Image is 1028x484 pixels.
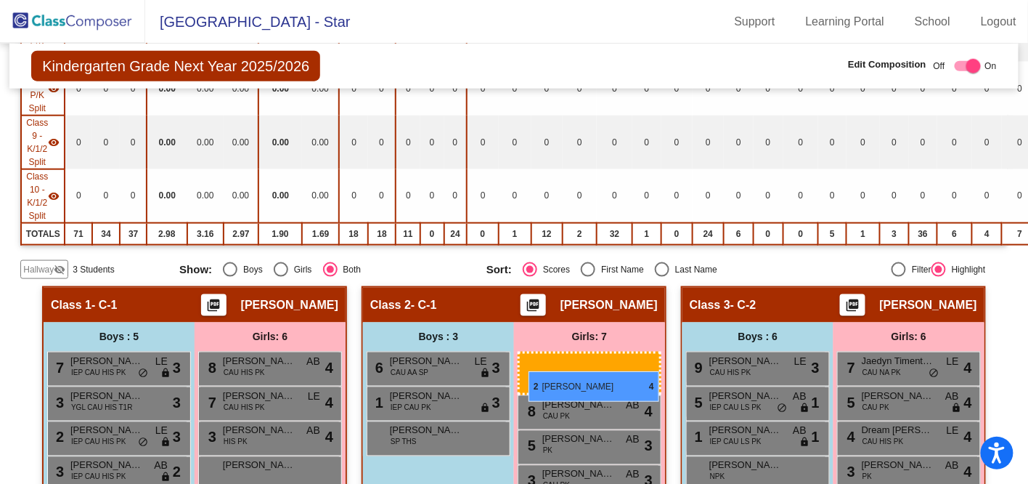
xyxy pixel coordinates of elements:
[972,169,1003,223] td: 0
[223,424,295,438] span: [PERSON_NAME]
[155,424,168,439] span: LE
[862,389,934,403] span: [PERSON_NAME]
[205,298,222,318] mat-icon: picture_as_pdf
[52,360,64,376] span: 7
[514,323,665,352] div: Girls: 7
[187,223,224,245] td: 3.16
[420,169,444,223] td: 0
[173,427,181,448] span: 3
[224,437,248,448] span: HIS PK
[258,223,302,245] td: 1.90
[783,116,819,169] td: 0
[645,435,653,457] span: 3
[205,360,216,376] span: 8
[205,395,216,411] span: 7
[531,223,563,245] td: 12
[23,263,54,276] span: Hallway
[537,263,570,276] div: Scores
[339,169,368,223] td: 0
[21,116,65,169] td: Angie Lay - STEP - Life Skills
[972,116,1003,169] td: 0
[969,10,1028,33] a: Logout
[51,298,91,312] span: Class 1
[396,116,420,169] td: 0
[632,116,661,169] td: 0
[65,169,91,223] td: 0
[302,169,339,223] td: 0.00
[597,169,632,223] td: 0
[223,459,295,473] span: [PERSON_NAME]
[909,223,938,245] td: 36
[709,389,782,403] span: [PERSON_NAME]
[187,169,224,223] td: 0.00
[844,429,855,445] span: 4
[155,354,168,369] span: LE
[444,116,468,169] td: 0
[563,116,597,169] td: 0
[444,169,468,223] td: 0
[964,461,972,483] span: 4
[205,429,216,445] span: 3
[65,116,91,169] td: 0
[92,116,121,169] td: 0
[693,116,725,169] td: 0
[368,223,396,245] td: 18
[54,264,65,275] mat-icon: visibility_off
[710,472,725,483] span: NPK
[179,263,212,276] span: Show:
[70,354,143,368] span: [PERSON_NAME]
[187,116,224,169] td: 0.00
[138,368,148,379] span: do_not_disturb_alt
[160,368,171,379] span: lock
[224,169,258,223] td: 0.00
[420,223,444,245] td: 0
[794,354,807,369] span: LE
[467,169,499,223] td: 0
[368,169,396,223] td: 0
[48,190,60,202] mat-icon: visibility
[937,116,972,169] td: 0
[724,169,753,223] td: 0
[70,389,143,403] span: [PERSON_NAME]
[862,424,934,438] span: Dream [PERSON_NAME]
[390,354,462,368] span: [PERSON_NAME]
[964,392,972,414] span: 4
[563,223,597,245] td: 2
[223,354,295,368] span: [PERSON_NAME]
[812,357,820,379] span: 3
[492,357,500,379] span: 3
[754,223,783,245] td: 0
[903,10,962,33] a: School
[597,223,632,245] td: 32
[44,323,195,352] div: Boys : 5
[147,223,187,245] td: 2.98
[486,263,512,276] span: Sort:
[396,223,420,245] td: 11
[906,263,931,276] div: Filter
[173,357,181,379] span: 3
[475,354,487,369] span: LE
[632,223,661,245] td: 1
[862,472,872,483] span: PK
[73,263,114,276] span: 3 Students
[794,10,897,33] a: Learning Portal
[847,169,880,223] td: 0
[201,294,227,316] button: Print Students Details
[120,116,147,169] td: 0
[812,392,820,414] span: 1
[964,427,972,448] span: 4
[880,169,909,223] td: 0
[521,294,546,316] button: Print Students Details
[862,459,934,473] span: [PERSON_NAME]
[937,223,972,245] td: 6
[693,223,725,245] td: 24
[31,51,320,81] span: Kindergarten Grade Next Year 2025/2026
[71,472,126,483] span: IEP CAU HIS PK
[145,10,351,33] span: [GEOGRAPHIC_DATA] - Star
[173,461,181,483] span: 2
[862,367,901,378] span: CAU NA PK
[934,60,945,73] span: Off
[880,116,909,169] td: 0
[52,464,64,480] span: 3
[777,403,787,414] span: do_not_disturb_alt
